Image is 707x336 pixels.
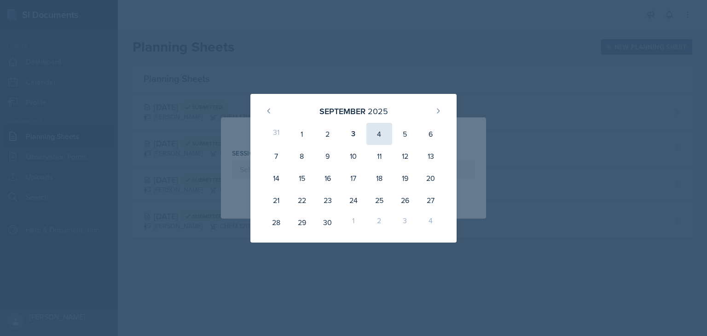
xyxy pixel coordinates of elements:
div: 10 [341,145,366,167]
div: 14 [263,167,289,189]
div: 25 [366,189,392,211]
div: 21 [263,189,289,211]
div: 15 [289,167,315,189]
div: 2 [366,211,392,233]
div: 6 [418,123,444,145]
div: 17 [341,167,366,189]
div: 13 [418,145,444,167]
div: 18 [366,167,392,189]
div: 4 [366,123,392,145]
div: 5 [392,123,418,145]
div: September [319,105,365,117]
div: 28 [263,211,289,233]
div: 30 [315,211,341,233]
div: 16 [315,167,341,189]
div: 1 [341,211,366,233]
div: 19 [392,167,418,189]
div: 27 [418,189,444,211]
div: 2 [315,123,341,145]
div: 23 [315,189,341,211]
div: 11 [366,145,392,167]
div: 22 [289,189,315,211]
div: 24 [341,189,366,211]
div: 3 [341,123,366,145]
div: 29 [289,211,315,233]
div: 2025 [368,105,388,117]
div: 12 [392,145,418,167]
div: 9 [315,145,341,167]
div: 8 [289,145,315,167]
div: 31 [263,123,289,145]
div: 7 [263,145,289,167]
div: 3 [392,211,418,233]
div: 26 [392,189,418,211]
div: 20 [418,167,444,189]
div: 1 [289,123,315,145]
div: 4 [418,211,444,233]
